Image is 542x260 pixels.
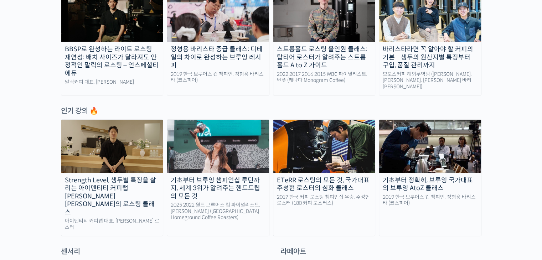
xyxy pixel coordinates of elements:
[92,201,137,219] a: 설정
[379,120,481,172] img: hyungyongjeong_thumbnail.jpg
[273,176,375,192] div: ETeRR 로스팅의 모든 것, 국가대표 주성현 로스터의 심화 클래스
[273,194,375,207] div: 2017 한국 커피 로스팅 챔피언십 우승, 주성현 로스터 (180 커피 로스터스)
[61,45,163,77] div: BBSP로 완성하는 라이트 로스팅 재연성: 배치 사이즈가 달라져도 안정적인 말릭의 로스팅 – 언스페셜티 에듀
[273,120,375,172] img: eterr-roasting_course-thumbnail.jpg
[2,201,47,219] a: 홈
[61,106,481,116] div: 인기 강의 🔥
[273,71,375,84] div: 2022 2017 2016 2015 WBC 파이널리스트, 벤풋 (캐나다 Monogram Coffee)
[167,71,269,84] div: 2019 한국 브루어스 컵 챔피언, 정형용 바리스타 (코스피어)
[379,71,481,90] div: 모모스커피 해외무역팀 ([PERSON_NAME], [PERSON_NAME], [PERSON_NAME] 바리[PERSON_NAME])
[61,119,164,236] a: Strength Level, 생두별 특징을 살리는 아이덴티티 커피랩 [PERSON_NAME] [PERSON_NAME]의 로스팅 클래스 아이덴티티 커피랩 대표, [PERSON_...
[167,119,269,236] a: 기초부터 브루잉 챔피언십 루틴까지, 세계 3위가 알려주는 핸드드립의 모든 것 2025 2022 월드 브루어스 컵 파이널리스트, [PERSON_NAME] ([GEOGRAPHIC...
[379,45,481,69] div: 바리스타라면 꼭 알아야 할 커피의 기본 – 생두의 원산지별 특징부터 구입, 품질 관리까지
[167,176,269,201] div: 기초부터 브루잉 챔피언십 루틴까지, 세계 3위가 알려주는 핸드드립의 모든 것
[61,218,163,230] div: 아이덴티티 커피랩 대표, [PERSON_NAME] 로스터
[379,176,481,192] div: 기초부터 정확히, 브루잉 국가대표의 브루잉 AtoZ 클래스
[47,201,92,219] a: 대화
[379,119,481,236] a: 기초부터 정확히, 브루잉 국가대표의 브루잉 AtoZ 클래스 2019 한국 브루어스 컵 챔피언, 정형용 바리스타 (코스피어)
[167,202,269,221] div: 2025 2022 월드 브루어스 컵 파이널리스트, [PERSON_NAME] ([GEOGRAPHIC_DATA] Homeground Coffee Roasters)
[110,212,119,217] span: 설정
[61,79,163,85] div: 말릭커피 대표, [PERSON_NAME]
[379,194,481,207] div: 2019 한국 브루어스 컵 챔피언, 정형용 바리스타 (코스피어)
[167,45,269,69] div: 정형용 바리스타 중급 클래스: 디테일의 차이로 완성하는 브루잉 레시피
[277,247,485,256] div: 라떼아트
[22,212,27,217] span: 홈
[65,212,74,218] span: 대화
[61,176,163,217] div: Strength Level, 생두별 특징을 살리는 아이덴티티 커피랩 [PERSON_NAME] [PERSON_NAME]의 로스팅 클래스
[61,120,163,172] img: identity-roasting_course-thumbnail.jpg
[167,120,269,172] img: from-brewing-basics-to-competition_course-thumbnail.jpg
[273,119,376,236] a: ETeRR 로스팅의 모든 것, 국가대표 주성현 로스터의 심화 클래스 2017 한국 커피 로스팅 챔피언십 우승, 주성현 로스터 (180 커피 로스터스)
[57,247,265,256] div: 센서리
[273,45,375,69] div: 스트롱홀드 로스팅 올인원 클래스: 탑티어 로스터가 알려주는 스트롱홀드 A to Z 가이드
